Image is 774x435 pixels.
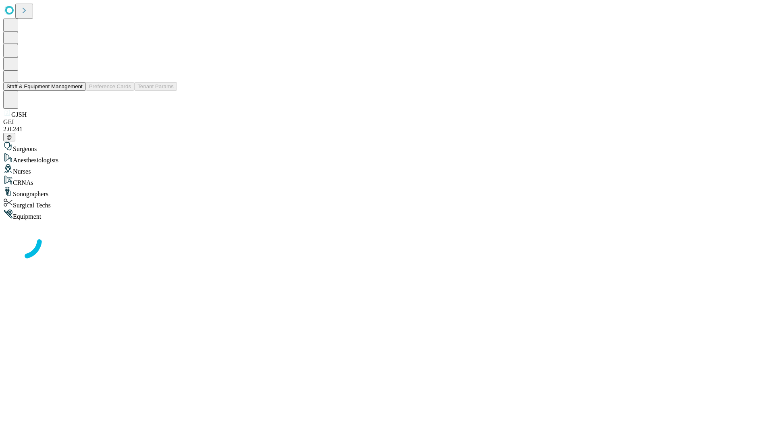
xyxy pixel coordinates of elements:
[3,141,771,153] div: Surgeons
[3,118,771,126] div: GEI
[134,82,177,91] button: Tenant Params
[3,186,771,198] div: Sonographers
[6,134,12,140] span: @
[3,175,771,186] div: CRNAs
[3,209,771,220] div: Equipment
[3,164,771,175] div: Nurses
[3,133,15,141] button: @
[3,126,771,133] div: 2.0.241
[3,198,771,209] div: Surgical Techs
[3,82,86,91] button: Staff & Equipment Management
[3,153,771,164] div: Anesthesiologists
[11,111,27,118] span: GJSH
[86,82,134,91] button: Preference Cards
